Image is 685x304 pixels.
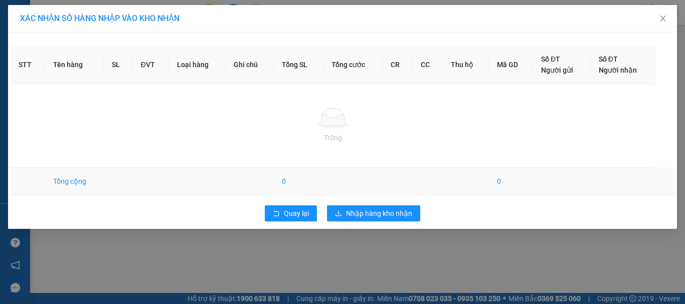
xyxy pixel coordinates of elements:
th: Thu hộ [443,46,489,84]
th: CR [383,46,413,84]
td: 0 [489,168,533,195]
button: downloadNhập hàng kho nhận [327,205,420,221]
th: ĐVT [133,46,169,84]
th: SL [104,46,132,84]
th: Mã GD [489,46,533,84]
span: Người nhận [599,66,637,74]
span: XÁC NHẬN SỐ HÀNG NHẬP VÀO KHO NHẬN [20,14,180,23]
th: Tổng SL [274,46,323,84]
div: Trống [19,132,647,143]
th: STT [11,46,45,84]
span: Nhập hàng kho nhận [346,208,412,219]
button: Close [649,5,677,33]
span: Số ĐT [541,55,560,63]
th: Ghi chú [226,46,274,84]
span: Số ĐT [599,55,618,63]
th: Loại hàng [169,46,226,84]
span: rollback [273,210,280,218]
th: Tên hàng [45,46,104,84]
span: download [335,210,342,218]
td: Tổng cộng [45,168,104,195]
span: close [659,15,667,23]
td: 0 [274,168,323,195]
button: rollbackQuay lại [265,205,317,221]
th: Tổng cước [323,46,383,84]
th: CC [413,46,443,84]
span: Quay lại [284,208,309,219]
span: Người gửi [541,66,573,74]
